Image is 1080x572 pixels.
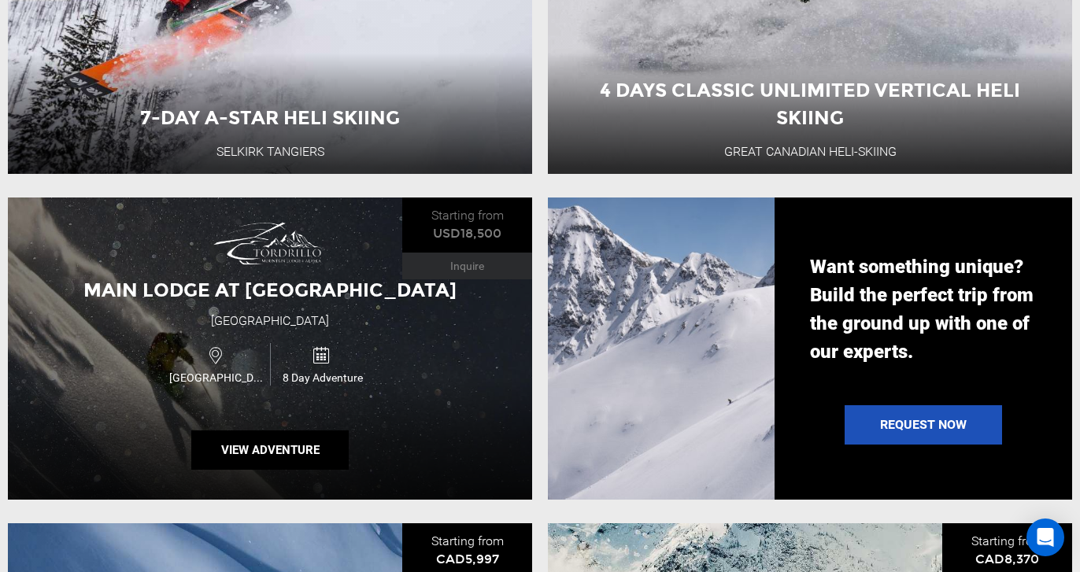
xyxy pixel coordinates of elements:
div: Open Intercom Messenger [1026,518,1064,556]
span: [GEOGRAPHIC_DATA] [165,370,270,386]
div: [GEOGRAPHIC_DATA] [211,312,329,330]
a: Request Now [845,405,1002,445]
span: 8 Day Adventure [271,370,375,386]
button: View Adventure [191,430,349,470]
p: Want something unique? Build the perfect trip from the ground up with one of our experts. [810,253,1037,366]
span: Main Lodge at [GEOGRAPHIC_DATA] [83,279,457,301]
img: images [207,216,333,269]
